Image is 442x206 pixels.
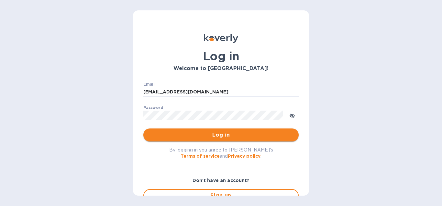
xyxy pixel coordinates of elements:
span: Log in [149,131,293,139]
label: Email [143,82,155,86]
b: Don't have an account? [193,178,250,183]
button: Sign up [143,189,299,202]
input: Enter email address [143,87,299,97]
a: Terms of service [181,153,220,159]
span: Sign up [149,192,293,200]
label: Password [143,106,163,110]
span: By logging in you agree to [PERSON_NAME]'s and . [169,147,273,159]
img: Koverly [204,34,238,43]
h1: Log in [143,49,299,63]
a: Privacy policy [228,153,260,159]
h3: Welcome to [GEOGRAPHIC_DATA]! [143,66,299,72]
button: Log in [143,128,299,141]
button: toggle password visibility [286,109,299,122]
